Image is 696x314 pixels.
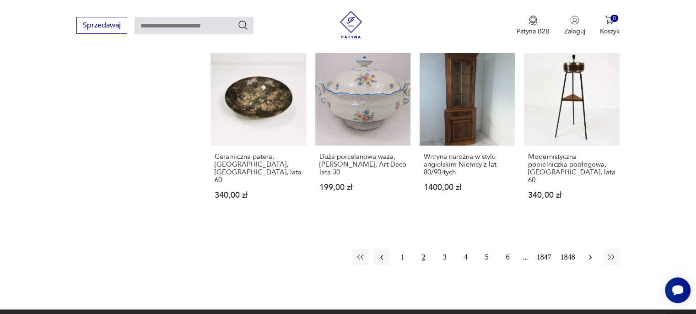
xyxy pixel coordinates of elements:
button: 0Koszyk [600,16,620,36]
p: Koszyk [600,27,620,36]
h3: Ceramiczna patera, [GEOGRAPHIC_DATA], [GEOGRAPHIC_DATA], lata 60. [215,153,302,184]
div: 0 [610,15,618,22]
img: Ikona koszyka [605,16,614,25]
p: Patyna B2B [517,27,550,36]
iframe: Smartsupp widget button [665,277,691,303]
button: 1848 [558,249,577,265]
p: 340,00 zł [215,191,302,199]
a: Ikona medaluPatyna B2B [517,16,550,36]
a: Sprzedawaj [76,23,127,29]
button: 2 [415,249,432,265]
button: 4 [458,249,474,265]
a: Ceramiczna patera, Ruscha, Niemcy, lata 60.Ceramiczna patera, [GEOGRAPHIC_DATA], [GEOGRAPHIC_DATA... [210,50,306,217]
a: Duża porcelanowa waza, Felda Rohn, Art Deco lata 30Duża porcelanowa waza, [PERSON_NAME], Art Deco... [315,50,410,217]
button: 1847 [534,249,554,265]
h3: Witryna narożna w stylu angielskim Niemcy z lat 80/90-tych [424,153,511,176]
p: 199,00 zł [319,184,406,191]
button: 6 [500,249,516,265]
h3: Modernistyczna popielniczka podłogowa, [GEOGRAPHIC_DATA], lata 60 [528,153,615,184]
button: Patyna B2B [517,16,550,36]
img: Patyna - sklep z meblami i dekoracjami vintage [337,11,365,38]
a: Modernistyczna popielniczka podłogowa, Niemcy, lata 60Modernistyczna popielniczka podłogowa, [GEO... [524,50,619,217]
button: Szukaj [237,20,248,31]
p: 340,00 zł [528,191,615,199]
h3: Duża porcelanowa waza, [PERSON_NAME], Art Deco lata 30 [319,153,406,176]
a: Witryna narożna w stylu angielskim Niemcy z lat 80/90-tychWitryna narożna w stylu angielskim Niem... [420,50,515,217]
img: Ikonka użytkownika [570,16,579,25]
p: Zaloguj [564,27,585,36]
button: 1 [394,249,411,265]
button: Sprzedawaj [76,17,127,34]
button: 3 [437,249,453,265]
p: 1400,00 zł [424,184,511,191]
button: Zaloguj [564,16,585,36]
button: 5 [479,249,495,265]
img: Ikona medalu [529,16,538,26]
